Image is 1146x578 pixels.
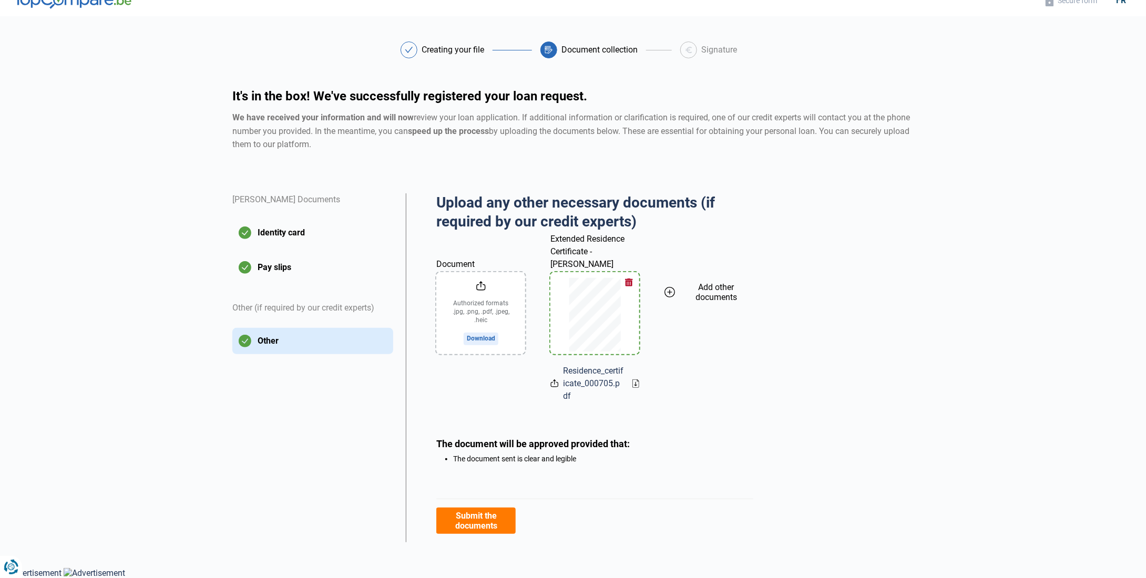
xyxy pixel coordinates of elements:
[664,244,753,340] button: Add other documents
[232,254,393,281] button: Pay slips
[232,112,910,136] font: . If additional information or clarification is required, one of our credit experts will contact ...
[232,126,909,150] font: by uploading the documents below. These are essential for obtaining your personal loan. You can s...
[232,112,414,122] font: We have received your information and will now
[563,366,623,401] font: Residence_certificate_000705.pdf
[550,234,625,269] font: Extended Residence Certificate - [PERSON_NAME]
[455,511,497,531] font: Submit the documents
[258,336,279,346] font: Other
[436,508,516,534] button: Submit the documents
[232,328,393,354] button: Other
[232,194,340,204] font: [PERSON_NAME] Documents
[436,259,475,269] font: Document
[232,303,374,313] font: Other (if required by our credit experts)
[408,126,489,136] font: speed up the process
[695,282,737,302] font: Add other documents
[436,194,715,230] font: Upload any other necessary documents (if required by our credit experts)
[258,228,305,238] font: Identity card
[701,45,737,55] font: Signature
[632,379,639,388] a: Download
[258,262,291,272] font: Pay slips
[64,568,125,578] img: Advertisement
[414,112,518,122] font: review your loan application
[453,455,576,463] font: The document sent is clear and legible
[436,438,630,449] font: The document will be approved provided that:
[422,45,484,55] font: Creating your file
[232,89,587,104] font: It's in the box! We've successfully registered your loan request.
[561,45,638,55] font: Document collection
[232,220,393,246] button: Identity card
